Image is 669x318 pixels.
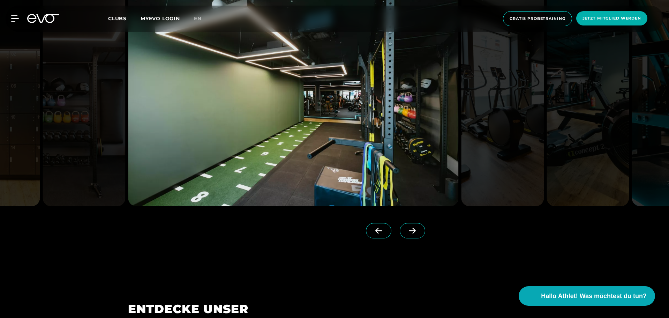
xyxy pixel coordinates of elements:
[574,11,649,26] a: Jetzt Mitglied werden
[108,15,127,22] span: Clubs
[519,286,655,306] button: Hallo Athlet! Was möchtest du tun?
[541,291,647,301] span: Hallo Athlet! Was möchtest du tun?
[501,11,574,26] a: Gratis Probetraining
[141,15,180,22] a: MYEVO LOGIN
[194,15,210,23] a: en
[108,15,141,22] a: Clubs
[510,16,565,22] span: Gratis Probetraining
[582,15,641,21] span: Jetzt Mitglied werden
[194,15,202,22] span: en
